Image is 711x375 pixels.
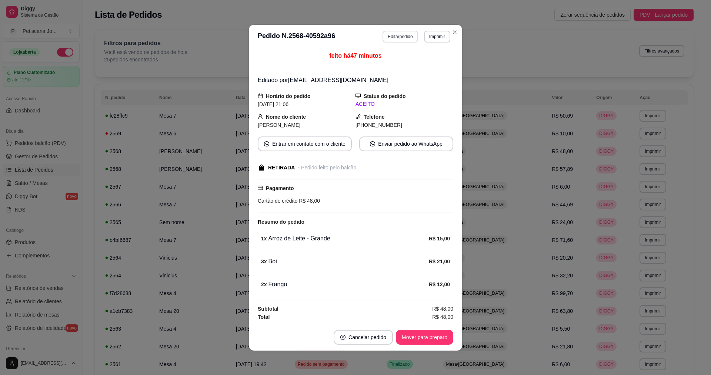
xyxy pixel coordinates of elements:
span: R$ 48,00 [432,305,453,313]
strong: Subtotal [258,306,278,312]
button: Editarpedido [383,31,418,43]
span: [PHONE_NUMBER] [355,122,402,128]
span: desktop [355,93,361,98]
span: R$ 48,00 [297,198,320,204]
strong: Nome do cliente [266,114,306,120]
strong: Pagamento [266,185,294,191]
div: Boi [261,257,429,266]
button: whats-appEnviar pedido ao WhatsApp [359,136,453,151]
span: whats-app [370,141,375,146]
button: Close [449,26,461,38]
h3: Pedido N. 2568-40592a96 [258,31,335,43]
span: [PERSON_NAME] [258,122,300,128]
strong: R$ 15,00 [429,236,450,241]
button: Mover para preparo [396,330,453,345]
span: user [258,114,263,119]
span: R$ 48,00 [432,313,453,321]
div: ACEITO [355,100,453,108]
span: close-circle [340,335,346,340]
strong: Total [258,314,270,320]
strong: 3 x [261,259,267,264]
strong: R$ 21,00 [429,259,450,264]
div: - Pedido feito pelo balcão [298,164,356,172]
button: close-circleCancelar pedido [334,330,393,345]
div: Arroz de Leite - Grande [261,234,429,243]
strong: 1 x [261,236,267,241]
div: RETIRADA [268,164,295,172]
span: whats-app [264,141,269,146]
button: whats-appEntrar em contato com o cliente [258,136,352,151]
span: phone [355,114,361,119]
span: Editado por [EMAIL_ADDRESS][DOMAIN_NAME] [258,77,388,83]
button: Imprimir [424,31,450,43]
strong: R$ 12,00 [429,281,450,287]
span: feito há 47 minutos [329,53,381,59]
strong: Status do pedido [364,93,406,99]
span: Cartão de crédito [258,198,297,204]
div: Frango [261,280,429,289]
span: [DATE] 21:06 [258,101,288,107]
strong: 2 x [261,281,267,287]
strong: Telefone [364,114,385,120]
span: calendar [258,93,263,98]
strong: Horário do pedido [266,93,311,99]
span: credit-card [258,185,263,190]
strong: Resumo do pedido [258,219,304,225]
